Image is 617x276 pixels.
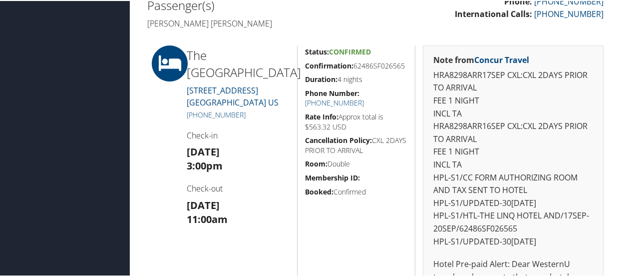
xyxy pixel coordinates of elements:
[187,182,290,193] h4: Check-out
[187,144,220,157] strong: [DATE]
[187,211,228,225] strong: 11:00am
[329,46,371,55] span: Confirmed
[305,87,359,97] strong: Phone Number:
[305,73,407,83] h5: 4 nights
[187,129,290,140] h4: Check-in
[433,53,529,64] strong: Note from
[187,158,223,171] strong: 3:00pm
[305,158,327,167] strong: Room:
[305,134,407,154] h5: CXL 2DAYS PRIOR TO ARRIVAL
[305,172,360,181] strong: Membership ID:
[187,84,279,107] a: [STREET_ADDRESS][GEOGRAPHIC_DATA] US
[305,111,407,130] h5: Approx total is $563.32 USD
[305,186,407,196] h5: Confirmed
[433,68,593,247] p: HRA8298ARR17SEP CXL:CXL 2DAYS PRIOR TO ARRIVAL FEE 1 NIGHT INCL TA HRA8298ARR16SEP CXL:CXL 2DAYS ...
[455,7,532,18] strong: International Calls:
[534,7,604,18] a: [PHONE_NUMBER]
[305,60,407,70] h5: 62486SF026565
[305,134,372,144] strong: Cancellation Policy:
[305,158,407,168] h5: Double
[187,109,246,118] a: [PHONE_NUMBER]
[474,53,529,64] a: Concur Travel
[187,197,220,211] strong: [DATE]
[305,97,364,106] a: [PHONE_NUMBER]
[305,111,338,120] strong: Rate Info:
[305,73,337,83] strong: Duration:
[305,46,329,55] strong: Status:
[305,186,333,195] strong: Booked:
[147,17,368,28] h4: [PERSON_NAME] [PERSON_NAME]
[187,46,290,79] h2: The [GEOGRAPHIC_DATA]
[305,60,353,69] strong: Confirmation:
